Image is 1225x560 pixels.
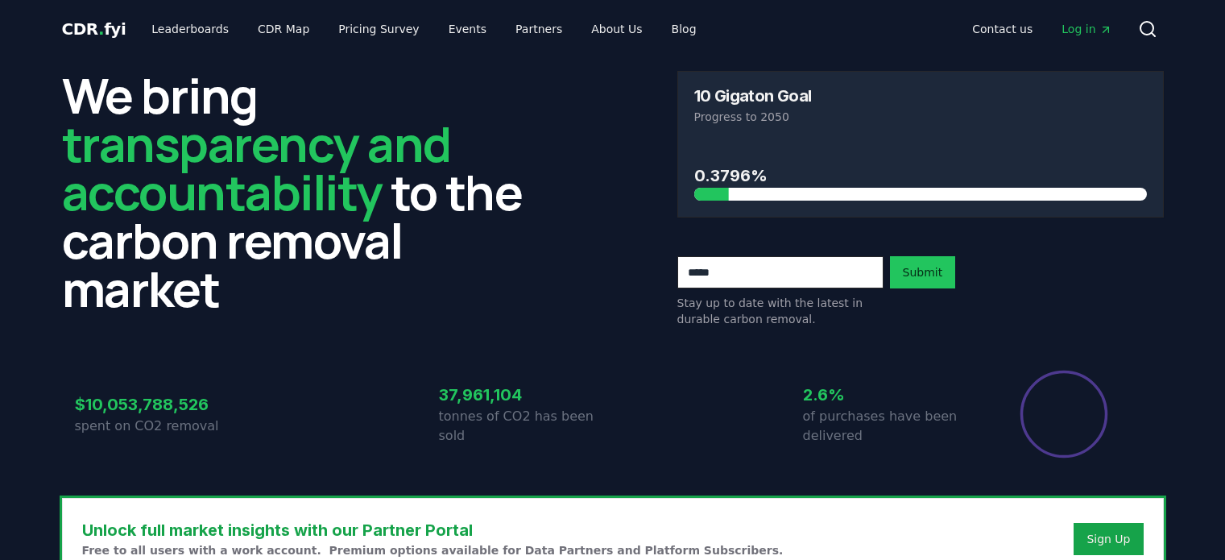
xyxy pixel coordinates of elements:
[139,15,709,44] nav: Main
[694,164,1147,188] h3: 0.3796%
[62,110,451,225] span: transparency and accountability
[659,15,710,44] a: Blog
[75,392,249,417] h3: $10,053,788,526
[1049,15,1124,44] a: Log in
[890,256,956,288] button: Submit
[325,15,432,44] a: Pricing Survey
[439,407,613,446] p: tonnes of CO2 has been sold
[139,15,242,44] a: Leaderboards
[959,15,1045,44] a: Contact us
[1019,369,1109,459] div: Percentage of sales delivered
[1074,523,1143,555] button: Sign Up
[1062,21,1111,37] span: Log in
[62,18,126,40] a: CDR.fyi
[245,15,322,44] a: CDR Map
[436,15,499,44] a: Events
[75,417,249,436] p: spent on CO2 removal
[62,71,548,313] h2: We bring to the carbon removal market
[694,88,812,104] h3: 10 Gigaton Goal
[1086,531,1130,547] a: Sign Up
[62,19,126,39] span: CDR fyi
[98,19,104,39] span: .
[694,109,1147,125] p: Progress to 2050
[82,542,784,558] p: Free to all users with a work account. Premium options available for Data Partners and Platform S...
[803,407,977,446] p: of purchases have been delivered
[82,518,784,542] h3: Unlock full market insights with our Partner Portal
[677,295,884,327] p: Stay up to date with the latest in durable carbon removal.
[439,383,613,407] h3: 37,961,104
[503,15,575,44] a: Partners
[959,15,1124,44] nav: Main
[803,383,977,407] h3: 2.6%
[578,15,655,44] a: About Us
